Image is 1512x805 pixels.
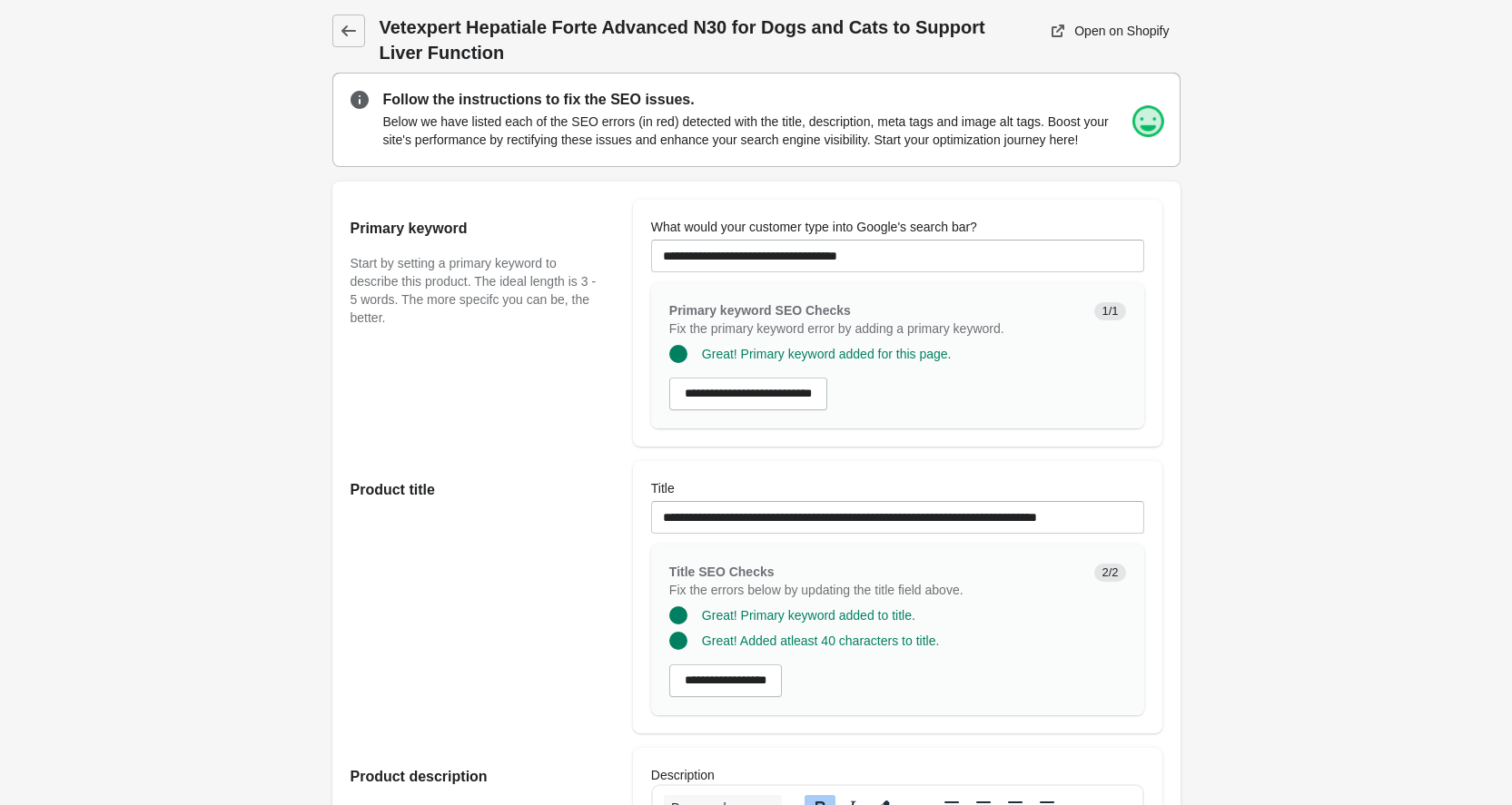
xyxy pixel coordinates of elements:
img: happy.png [1130,103,1166,140]
p: Follow the instructions to fix the SEO issues. [383,89,1162,111]
p: Below we have listed each of the SEO errors (in red) detected with the title, description, meta t... [383,113,1162,149]
h2: Product title [351,479,597,501]
span: 2/2 [1094,564,1125,582]
span: 1/1 [1094,302,1125,320]
h1: Vetexpert Hepatiale Forte Advanced N30 for Dogs and Cats to Support Liver Function [380,15,1028,65]
a: Open on Shopify [1042,15,1180,47]
h2: Product description [351,766,597,788]
span: Title SEO Checks [669,564,775,579]
span: Great! Primary keyword added to title. [702,608,915,623]
span: Primary keyword SEO Checks [669,303,851,318]
p: Fix the primary keyword error by adding a primary keyword. [669,319,1081,338]
span: Great! Added atleast 40 characters to title. [702,633,939,648]
div: Open on Shopify [1074,24,1169,38]
h2: Primary keyword [351,218,597,240]
label: What would your customer type into Google's search bar? [651,218,977,236]
p: Start by setting a primary keyword to describe this product. The ideal length is 3 - 5 words. The... [351,254,597,327]
span: Great! Primary keyword added for this page. [702,347,952,361]
label: Title [651,479,675,497]
p: Fix the errors below by updating the title field above. [669,581,1081,599]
